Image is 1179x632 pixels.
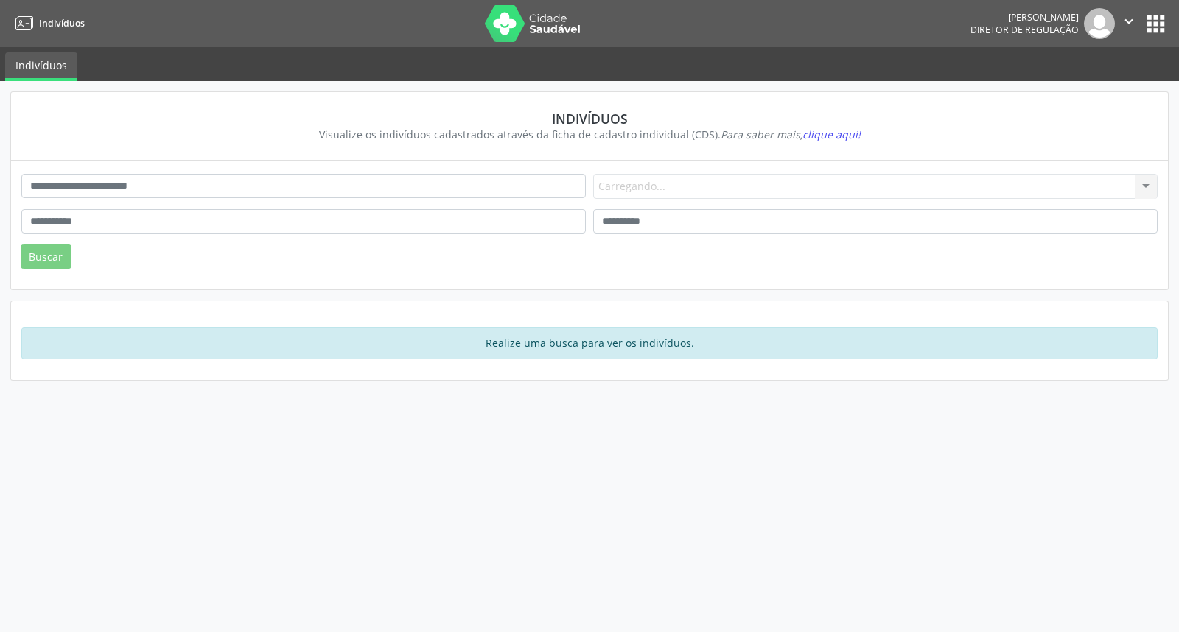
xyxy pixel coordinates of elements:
[32,110,1147,127] div: Indivíduos
[1121,13,1137,29] i: 
[21,244,71,269] button: Buscar
[39,17,85,29] span: Indivíduos
[802,127,861,141] span: clique aqui!
[5,52,77,81] a: Indivíduos
[970,24,1079,36] span: Diretor de regulação
[1143,11,1169,37] button: apps
[970,11,1079,24] div: [PERSON_NAME]
[1084,8,1115,39] img: img
[32,127,1147,142] div: Visualize os indivíduos cadastrados através da ficha de cadastro individual (CDS).
[10,11,85,35] a: Indivíduos
[1115,8,1143,39] button: 
[721,127,861,141] i: Para saber mais,
[21,327,1158,359] div: Realize uma busca para ver os indivíduos.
